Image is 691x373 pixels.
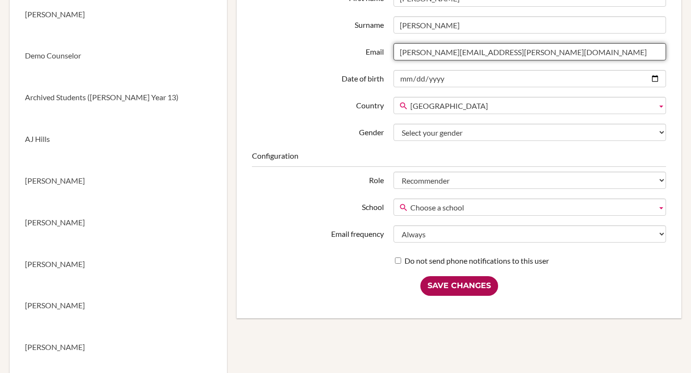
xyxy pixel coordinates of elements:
[10,244,227,285] a: [PERSON_NAME]
[395,256,549,267] label: Do not send phone notifications to this user
[410,97,653,115] span: [GEOGRAPHIC_DATA]
[410,199,653,216] span: Choose a school
[247,124,388,138] label: Gender
[247,198,388,213] label: School
[420,276,498,296] input: Save Changes
[247,16,388,31] label: Surname
[247,225,388,240] label: Email frequency
[10,35,227,77] a: Demo Counselor
[10,160,227,202] a: [PERSON_NAME]
[10,326,227,368] a: [PERSON_NAME]
[10,202,227,244] a: [PERSON_NAME]
[10,77,227,118] a: Archived Students ([PERSON_NAME] Year 13)
[10,285,227,326] a: [PERSON_NAME]
[395,257,401,264] input: Do not send phone notifications to this user
[252,151,666,167] legend: Configuration
[247,70,388,84] label: Date of birth
[247,172,388,186] label: Role
[247,43,388,58] label: Email
[247,97,388,111] label: Country
[10,118,227,160] a: AJ Hills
